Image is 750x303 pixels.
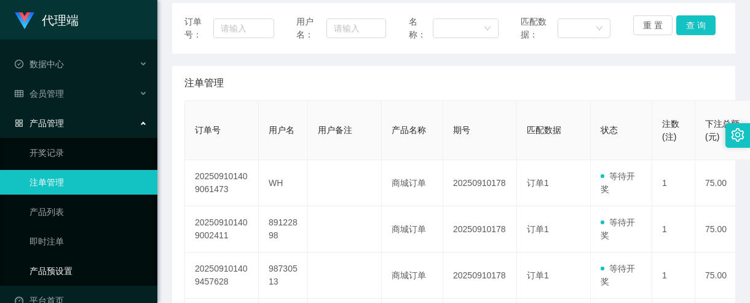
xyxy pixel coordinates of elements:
[409,15,433,41] span: 名称：
[185,252,259,299] td: 202509101409457628
[443,160,517,206] td: 20250910178
[15,15,79,25] a: 代理端
[15,118,64,128] span: 产品管理
[15,119,23,127] i: 图标: appstore-o
[521,15,557,41] span: 匹配数据：
[213,18,274,38] input: 请输入
[185,160,259,206] td: 202509101409061473
[30,140,148,165] a: 开奖记录
[601,171,635,194] span: 等待开奖
[259,160,308,206] td: WH
[15,89,64,99] span: 会员管理
[443,252,517,299] td: 20250910178
[731,128,744,142] i: 图标: setting
[527,224,549,234] span: 订单1
[596,25,603,33] i: 图标: down
[15,60,23,68] i: 图标: check-circle-o
[259,252,308,299] td: 98730513
[453,125,470,135] span: 期号
[527,125,561,135] span: 匹配数据
[382,252,443,299] td: 商城订单
[705,119,740,142] span: 下注总额(元)
[184,15,213,41] span: 订单号：
[652,160,695,206] td: 1
[443,206,517,252] td: 20250910178
[484,25,491,33] i: 图标: down
[652,252,695,299] td: 1
[318,125,352,135] span: 用户备注
[195,125,221,135] span: 订单号
[296,15,326,41] span: 用户名：
[676,15,716,35] button: 查 询
[392,125,426,135] span: 产品名称
[30,229,148,254] a: 即时注单
[633,15,673,35] button: 重 置
[30,259,148,283] a: 产品预设置
[269,125,294,135] span: 用户名
[382,160,443,206] td: 商城订单
[601,264,635,286] span: 等待开奖
[662,119,679,142] span: 注数(注)
[601,125,618,135] span: 状态
[527,270,549,280] span: 订单1
[15,12,34,30] img: logo.9652507e.png
[30,170,148,195] a: 注单管理
[15,59,64,69] span: 数据中心
[326,18,387,38] input: 请输入
[259,206,308,252] td: 89122898
[30,200,148,224] a: 产品列表
[382,206,443,252] td: 商城订单
[527,178,549,188] span: 订单1
[42,1,79,40] h1: 代理端
[185,206,259,252] td: 202509101409002411
[601,217,635,240] span: 等待开奖
[184,76,224,91] span: 注单管理
[652,206,695,252] td: 1
[15,89,23,98] i: 图标: table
